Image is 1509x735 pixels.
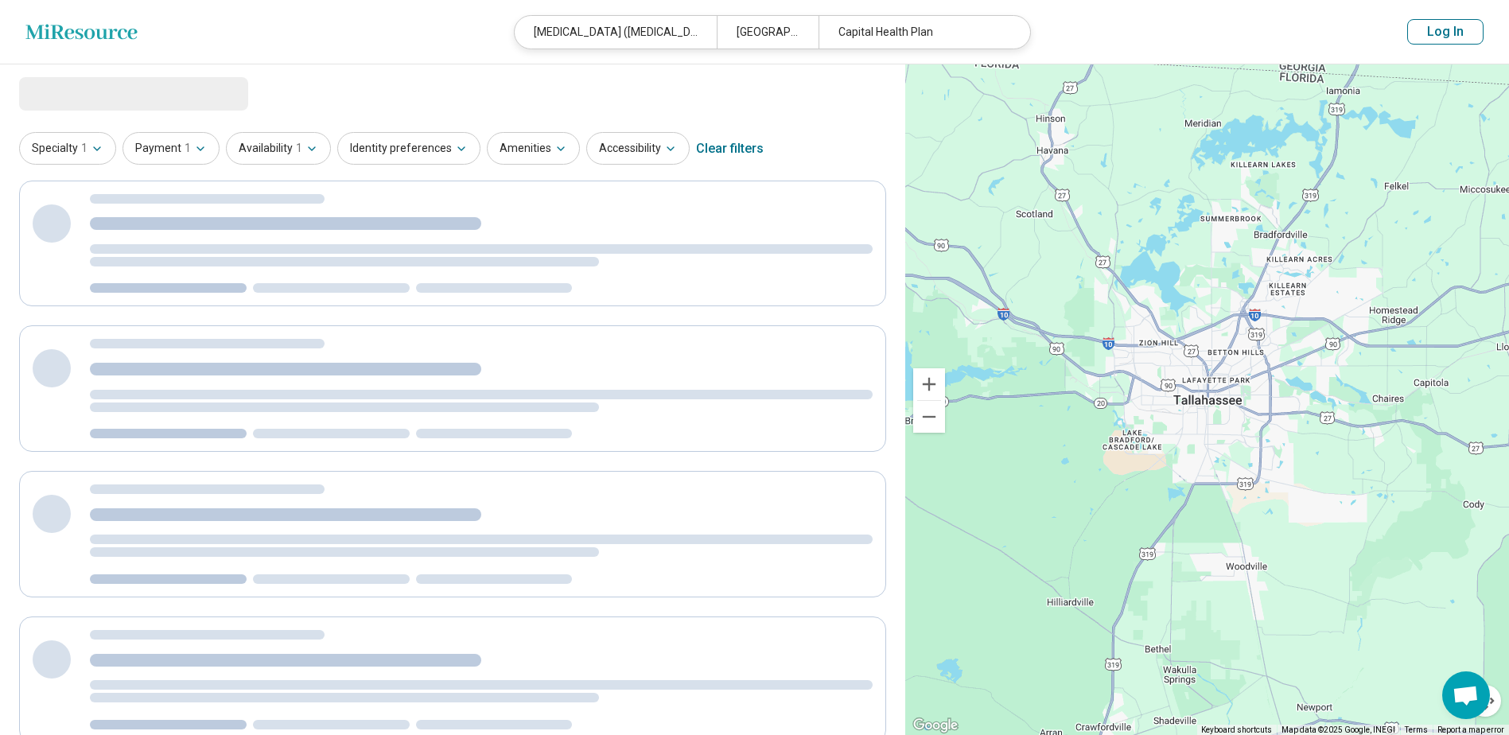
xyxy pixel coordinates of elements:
[337,132,480,165] button: Identity preferences
[19,77,153,109] span: Loading...
[717,16,818,49] div: [GEOGRAPHIC_DATA], [GEOGRAPHIC_DATA]
[515,16,717,49] div: [MEDICAL_DATA] ([MEDICAL_DATA])
[185,140,191,157] span: 1
[1405,725,1428,734] a: Terms (opens in new tab)
[81,140,88,157] span: 1
[696,130,764,168] div: Clear filters
[1407,19,1484,45] button: Log In
[1437,725,1504,734] a: Report a map error
[19,132,116,165] button: Specialty1
[913,401,945,433] button: Zoom out
[226,132,331,165] button: Availability1
[296,140,302,157] span: 1
[819,16,1021,49] div: Capital Health Plan
[1281,725,1395,734] span: Map data ©2025 Google, INEGI
[123,132,220,165] button: Payment1
[487,132,580,165] button: Amenities
[1442,671,1490,719] div: Open chat
[913,368,945,400] button: Zoom in
[586,132,690,165] button: Accessibility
